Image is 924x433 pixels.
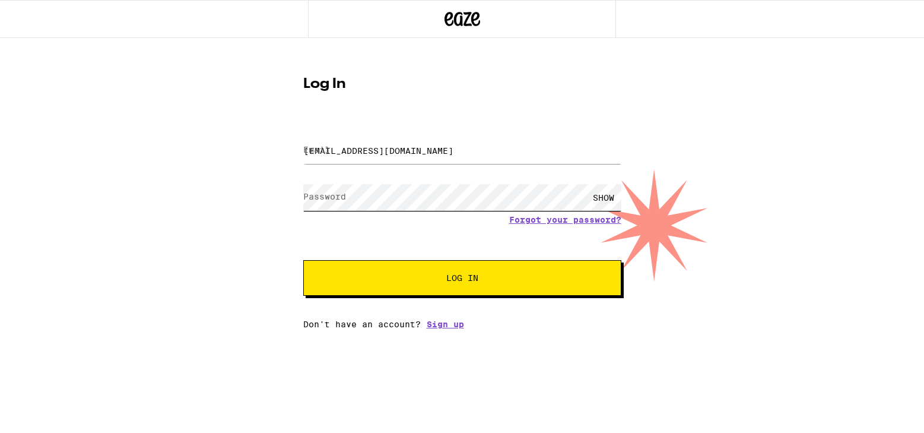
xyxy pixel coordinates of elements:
[446,274,478,282] span: Log In
[303,192,346,201] label: Password
[303,260,621,296] button: Log In
[7,8,85,18] span: Hi. Need any help?
[303,320,621,329] div: Don't have an account?
[586,184,621,211] div: SHOW
[303,145,330,154] label: Email
[303,137,621,164] input: Email
[427,320,464,329] a: Sign up
[303,77,621,91] h1: Log In
[509,215,621,225] a: Forgot your password?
